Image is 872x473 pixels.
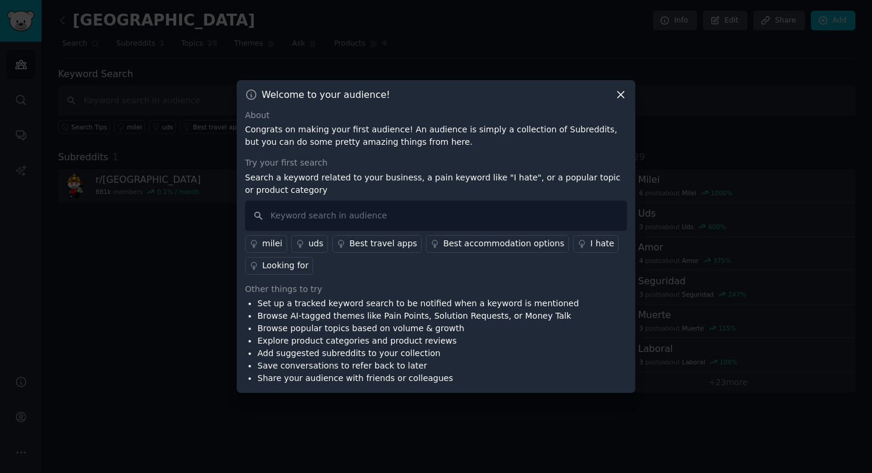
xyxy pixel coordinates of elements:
li: Add suggested subreddits to your collection [257,347,579,360]
li: Browse AI-tagged themes like Pain Points, Solution Requests, or Money Talk [257,310,579,322]
a: Best travel apps [332,235,422,253]
a: milei [245,235,287,253]
div: milei [262,237,282,250]
a: I hate [573,235,619,253]
p: Search a keyword related to your business, a pain keyword like "I hate", or a popular topic or pr... [245,172,627,196]
a: Looking for [245,257,313,275]
div: Other things to try [245,283,627,296]
div: Try your first search [245,157,627,169]
div: Best travel apps [349,237,417,250]
li: Save conversations to refer back to later [257,360,579,372]
div: uds [308,237,323,250]
div: I hate [590,237,614,250]
li: Share your audience with friends or colleagues [257,372,579,385]
li: Browse popular topics based on volume & growth [257,322,579,335]
a: uds [291,235,328,253]
div: About [245,109,627,122]
div: Best accommodation options [443,237,564,250]
a: Best accommodation options [426,235,569,253]
input: Keyword search in audience [245,201,627,231]
div: Looking for [262,259,308,272]
li: Explore product categories and product reviews [257,335,579,347]
p: Congrats on making your first audience! An audience is simply a collection of Subreddits, but you... [245,123,627,148]
h3: Welcome to your audience! [262,88,390,101]
li: Set up a tracked keyword search to be notified when a keyword is mentioned [257,297,579,310]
